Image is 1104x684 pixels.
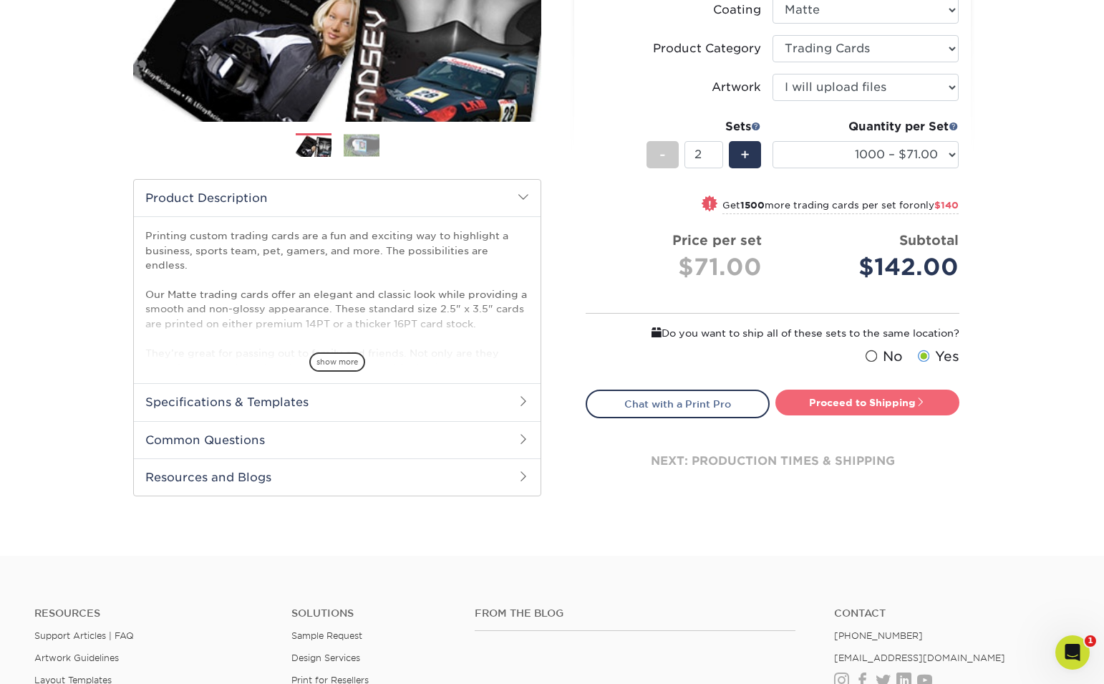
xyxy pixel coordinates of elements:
div: next: production times & shipping [586,418,959,504]
img: Trading Cards 02 [344,134,379,156]
a: Design Services [291,652,360,663]
div: Do you want to ship all of these sets to the same location? [586,325,959,341]
a: Support Articles | FAQ [34,630,134,641]
a: Contact [834,607,1070,620]
span: - [659,144,666,165]
span: $140 [934,200,959,211]
small: Get more trading cards per set for [722,200,959,214]
h2: Specifications & Templates [134,383,541,420]
strong: Price per set [672,232,762,248]
span: ! [708,197,712,212]
a: Proceed to Shipping [775,390,959,415]
div: Product Category [653,40,761,57]
div: $71.00 [597,250,762,284]
label: No [862,347,903,367]
h4: From the Blog [475,607,795,620]
span: + [740,144,750,165]
span: only [914,200,959,211]
img: Trading Cards 01 [296,134,331,159]
div: Artwork [712,79,761,96]
span: show more [309,352,365,372]
a: Sample Request [291,630,362,641]
strong: Subtotal [899,232,959,248]
div: Sets [647,118,761,135]
a: Chat with a Print Pro [586,390,770,418]
div: $142.00 [783,250,959,284]
div: Quantity per Set [773,118,959,135]
h2: Resources and Blogs [134,458,541,496]
label: Yes [914,347,959,367]
h4: Solutions [291,607,453,620]
div: Coating [713,1,761,19]
p: Printing custom trading cards are a fun and exciting way to highlight a business, sports team, pe... [145,228,529,418]
h4: Resources [34,607,270,620]
h2: Product Description [134,180,541,216]
a: [PHONE_NUMBER] [834,630,923,641]
iframe: Intercom live chat [1055,635,1090,670]
span: 1 [1085,635,1096,647]
h2: Common Questions [134,421,541,458]
strong: 1500 [740,200,765,211]
a: [EMAIL_ADDRESS][DOMAIN_NAME] [834,652,1005,663]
